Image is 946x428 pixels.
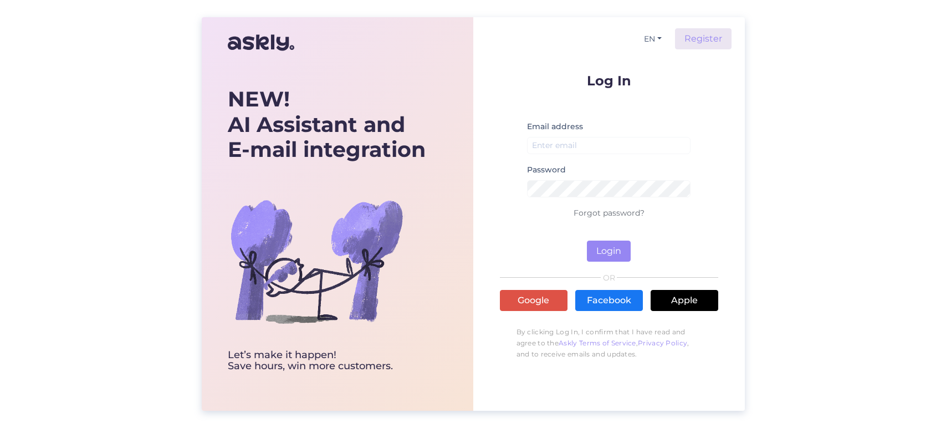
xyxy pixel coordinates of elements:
[500,290,567,311] a: Google
[575,290,643,311] a: Facebook
[500,321,718,365] p: By clicking Log In, I confirm that I have read and agree to the , , and to receive emails and upd...
[601,274,617,282] span: OR
[587,241,631,262] button: Login
[638,339,687,347] a: Privacy Policy
[228,86,426,162] div: AI Assistant and E-mail integration
[527,121,583,133] label: Email address
[527,137,691,154] input: Enter email
[640,31,666,47] button: EN
[228,172,405,350] img: bg-askly
[651,290,718,311] a: Apple
[574,208,645,218] a: Forgot password?
[675,28,732,49] a: Register
[559,339,636,347] a: Askly Terms of Service
[228,29,294,56] img: Askly
[527,164,566,176] label: Password
[500,74,718,88] p: Log In
[228,86,290,112] b: NEW!
[228,350,426,372] div: Let’s make it happen! Save hours, win more customers.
